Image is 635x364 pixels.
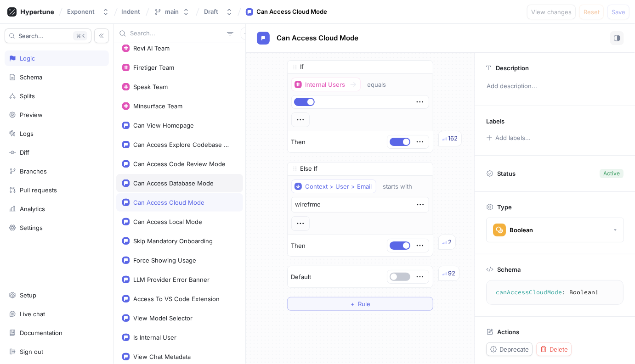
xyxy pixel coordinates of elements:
[579,5,604,19] button: Reset
[20,130,34,137] div: Logs
[150,4,193,19] button: main
[306,183,372,190] div: Context > User > Email
[20,291,36,299] div: Setup
[350,301,356,307] span: ＋
[603,169,620,178] div: Active
[490,284,619,301] textarea: canAccessCloudMode: Boolean!
[277,34,358,42] span: Can Access Cloud Mode
[363,78,400,91] button: equals
[5,28,91,43] button: Search...K
[18,33,44,39] span: Search...
[133,353,191,360] div: View Chat Metadata
[133,45,170,52] div: Revi AI Team
[497,203,512,211] p: Type
[133,295,220,302] div: Access To VS Code Extension
[510,226,533,234] div: Boolean
[73,31,87,40] div: K
[612,9,625,15] span: Save
[531,9,572,15] span: View changes
[291,78,361,91] button: Internal Users
[287,297,433,311] button: ＋Rule
[20,348,43,355] div: Sign out
[448,238,452,247] div: 2
[133,199,204,206] div: Can Access Cloud Mode
[200,4,237,19] button: Draft
[383,183,413,190] div: starts with
[20,329,62,336] div: Documentation
[607,5,629,19] button: Save
[20,55,35,62] div: Logic
[257,7,328,17] div: Can Access Cloud Mode
[20,224,43,231] div: Settings
[291,179,376,193] button: Context > User > Email
[368,81,386,89] div: equals
[584,9,600,15] span: Reset
[486,342,533,356] button: Deprecate
[133,314,193,322] div: View Model Selector
[20,186,57,194] div: Pull requests
[20,73,42,81] div: Schema
[483,132,533,144] button: Add labels...
[130,29,223,38] input: Search...
[133,64,174,71] div: Firetiger Team
[133,179,214,187] div: Can Access Database Mode
[20,111,43,118] div: Preview
[291,197,429,213] textarea: wirefrme
[482,78,627,94] p: Add description...
[448,269,456,278] div: 92
[20,92,35,100] div: Splits
[133,276,210,283] div: LLM Provider Error Banner
[306,81,346,89] div: Internal Users
[133,141,233,148] div: Can Access Explore Codebase Mode
[527,5,576,19] button: View changes
[20,205,45,213] div: Analytics
[133,218,202,225] div: Can Access Local Mode
[497,328,519,336] p: Actions
[291,241,306,251] p: Then
[20,149,29,156] div: Diff
[300,164,318,174] p: Else If
[486,118,505,125] p: Labels
[165,8,179,16] div: main
[20,168,47,175] div: Branches
[497,266,521,273] p: Schema
[550,347,568,352] span: Delete
[486,218,624,242] button: Boolean
[121,8,140,15] span: Indent
[133,160,226,168] div: Can Access Code Review Mode
[67,8,95,16] div: Exponent
[300,62,304,72] p: If
[133,237,213,245] div: Skip Mandatory Onboarding
[204,8,218,16] div: Draft
[496,64,529,72] p: Description
[497,167,516,180] p: Status
[20,310,45,318] div: Live chat
[291,273,312,282] p: Default
[133,257,196,264] div: Force Showing Usage
[133,102,182,110] div: Minsurface Team
[133,83,168,90] div: Speak Team
[133,122,194,129] div: Can View Homepage
[358,301,370,307] span: Rule
[448,134,458,143] div: 162
[499,347,529,352] span: Deprecate
[63,4,113,19] button: Exponent
[5,325,109,341] a: Documentation
[536,342,572,356] button: Delete
[291,138,306,147] p: Then
[379,179,426,193] button: starts with
[133,334,176,341] div: Is Internal User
